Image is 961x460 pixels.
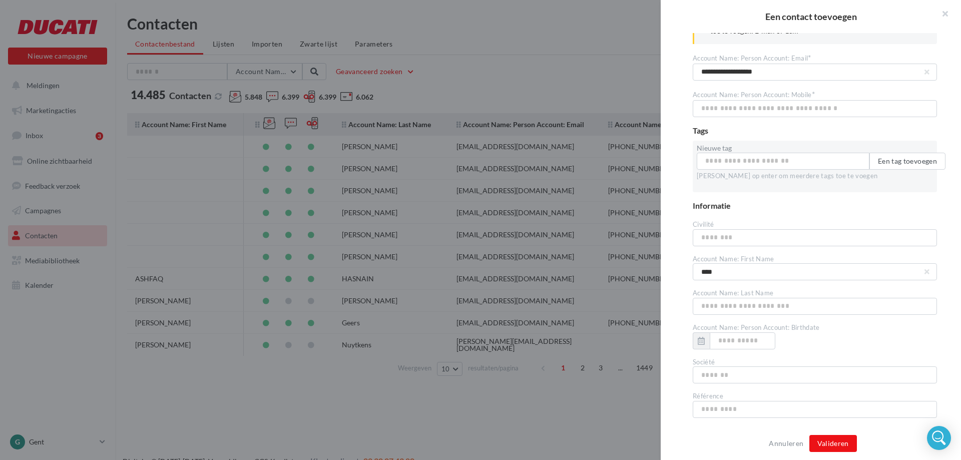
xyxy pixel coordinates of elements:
button: Valideren [809,435,857,452]
div: Tags [693,125,937,137]
button: Annuleren [765,437,807,449]
div: Informatie [693,200,937,212]
div: Société [693,357,937,367]
div: Civilité [693,220,937,229]
div: Open Intercom Messenger [927,426,951,450]
div: Account Name: Person Account: Email [693,52,937,64]
div: Account Name: First Name [693,254,937,264]
div: Account Name: Last Name [693,288,937,298]
button: Een tag toevoegen [869,153,945,170]
div: Référence [693,391,937,401]
div: [PERSON_NAME] op enter om meerdere tags toe te voegen [697,170,933,181]
h2: Een contact toevoegen [677,12,945,21]
div: Account Name: Person Account: Birthdate [693,323,937,332]
label: Nieuwe tag [697,145,933,152]
div: Account Name: Person Account: Mobile [693,89,937,100]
